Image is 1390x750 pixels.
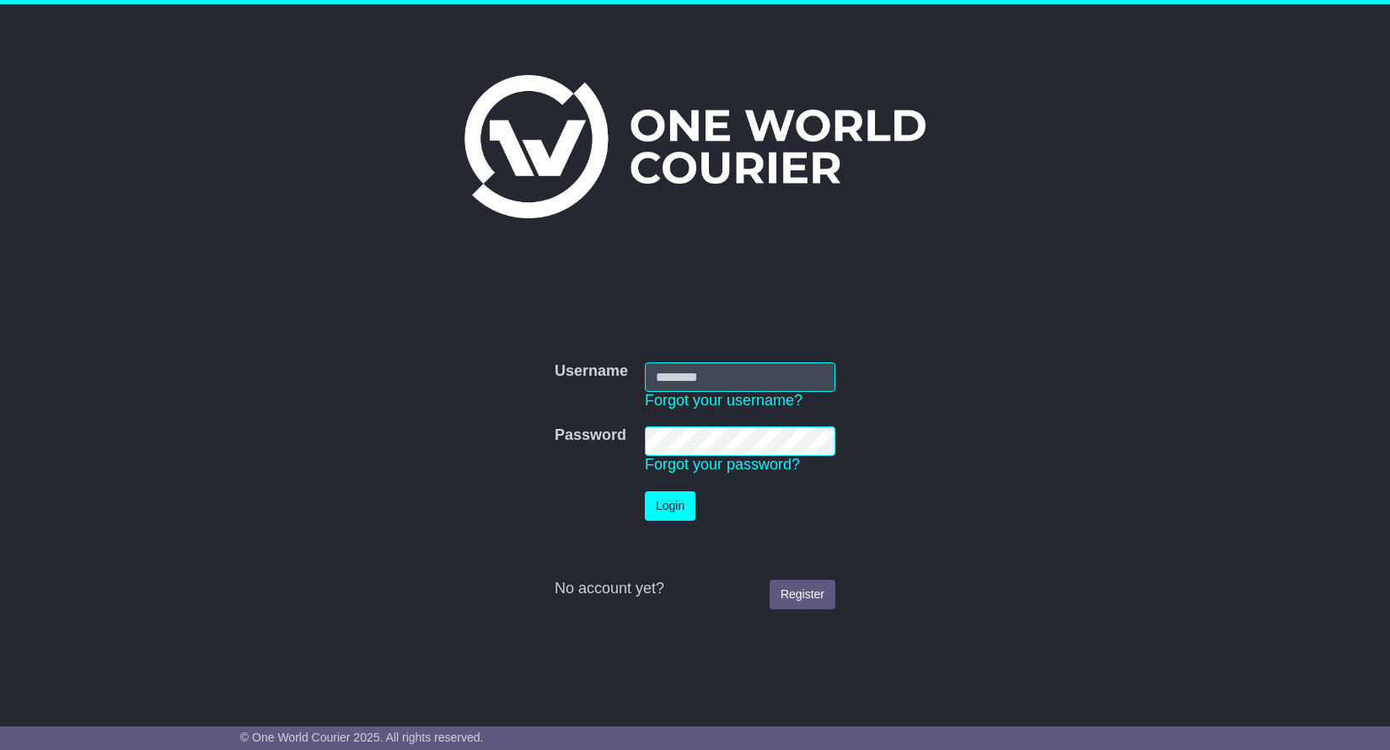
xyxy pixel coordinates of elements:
[645,392,802,409] a: Forgot your username?
[555,580,835,598] div: No account yet?
[240,731,484,744] span: © One World Courier 2025. All rights reserved.
[645,456,800,473] a: Forgot your password?
[645,491,695,521] button: Login
[555,426,626,445] label: Password
[555,362,628,381] label: Username
[770,580,835,609] a: Register
[464,75,925,218] img: One World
